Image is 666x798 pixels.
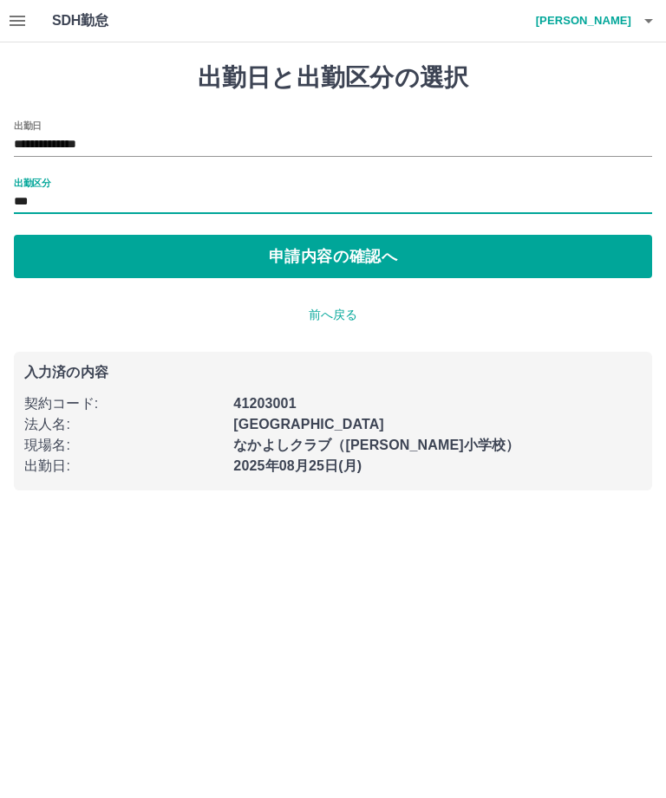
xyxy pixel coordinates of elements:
[233,458,362,473] b: 2025年08月25日(月)
[24,393,223,414] p: 契約コード :
[14,176,50,189] label: 出勤区分
[233,417,384,431] b: [GEOGRAPHIC_DATA]
[14,63,652,93] h1: 出勤日と出勤区分の選択
[14,235,652,278] button: 申請内容の確認へ
[24,414,223,435] p: 法人名 :
[233,438,519,452] b: なかよしクラブ（[PERSON_NAME]小学校）
[233,396,296,411] b: 41203001
[14,306,652,324] p: 前へ戻る
[24,435,223,456] p: 現場名 :
[24,456,223,477] p: 出勤日 :
[24,366,642,380] p: 入力済の内容
[14,119,42,132] label: 出勤日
